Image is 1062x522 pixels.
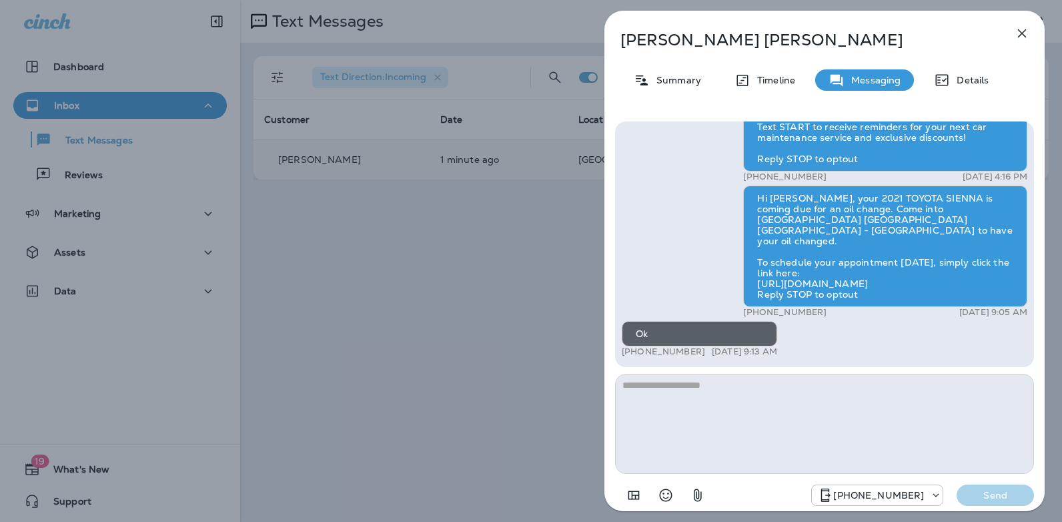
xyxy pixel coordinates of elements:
p: [PHONE_NUMBER] [743,307,827,318]
p: [PHONE_NUMBER] [743,172,827,182]
p: [PHONE_NUMBER] [622,346,705,357]
div: Ok [622,321,777,346]
p: [DATE] 9:13 AM [712,346,777,357]
p: Timeline [750,75,795,85]
p: [PERSON_NAME] [PERSON_NAME] [620,31,985,49]
p: Summary [650,75,701,85]
p: [DATE] 4:16 PM [963,172,1027,182]
div: +1 (984) 409-9300 [812,487,943,503]
p: [DATE] 9:05 AM [959,307,1027,318]
button: Select an emoji [652,482,679,509]
p: [PHONE_NUMBER] [833,490,924,501]
button: Add in a premade template [620,482,647,509]
p: Messaging [845,75,901,85]
div: Hi [PERSON_NAME], your 2021 TOYOTA SIENNA is coming due for an oil change. Come into [GEOGRAPHIC_... [743,186,1027,307]
p: Details [950,75,989,85]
